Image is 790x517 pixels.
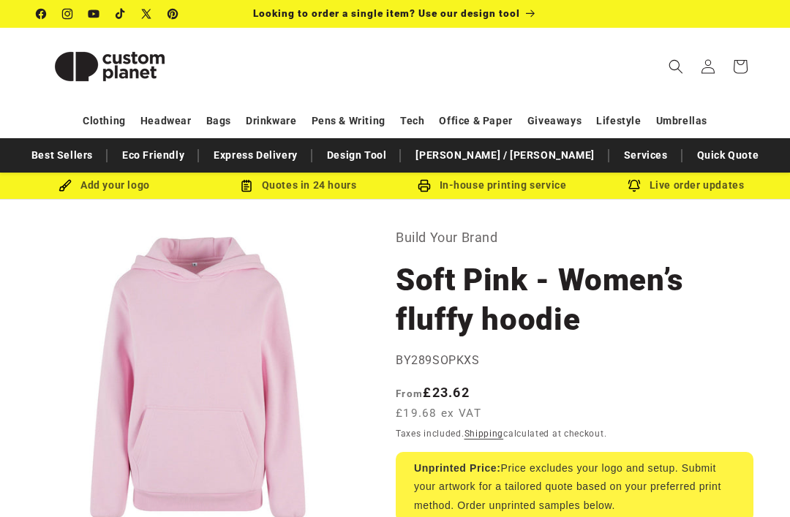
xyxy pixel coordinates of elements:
[240,179,253,192] img: Order Updates Icon
[83,108,126,134] a: Clothing
[201,176,395,195] div: Quotes in 24 hours
[395,176,589,195] div: In-house printing service
[396,388,423,399] span: From
[464,429,504,439] a: Shipping
[589,176,783,195] div: Live order updates
[31,28,189,105] a: Custom Planet
[628,179,641,192] img: Order updates
[115,143,192,168] a: Eco Friendly
[206,108,231,134] a: Bags
[7,176,201,195] div: Add your logo
[59,179,72,192] img: Brush Icon
[439,108,512,134] a: Office & Paper
[660,50,692,83] summary: Search
[253,7,520,19] span: Looking to order a single item? Use our design tool
[690,143,767,168] a: Quick Quote
[656,108,707,134] a: Umbrellas
[400,108,424,134] a: Tech
[396,385,470,400] strong: £23.62
[418,179,431,192] img: In-house printing
[527,108,582,134] a: Giveaways
[312,108,385,134] a: Pens & Writing
[37,34,183,99] img: Custom Planet
[396,405,481,422] span: £19.68 ex VAT
[140,108,192,134] a: Headwear
[24,143,100,168] a: Best Sellers
[414,462,501,474] strong: Unprinted Price:
[396,260,753,339] h1: Soft Pink - Women’s fluffy hoodie
[396,426,753,441] div: Taxes included. calculated at checkout.
[408,143,601,168] a: [PERSON_NAME] / [PERSON_NAME]
[320,143,394,168] a: Design Tool
[617,143,675,168] a: Services
[396,353,480,367] span: BY289SOPKXS
[717,447,790,517] iframe: Chat Widget
[596,108,641,134] a: Lifestyle
[396,226,753,249] p: Build Your Brand
[246,108,296,134] a: Drinkware
[206,143,305,168] a: Express Delivery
